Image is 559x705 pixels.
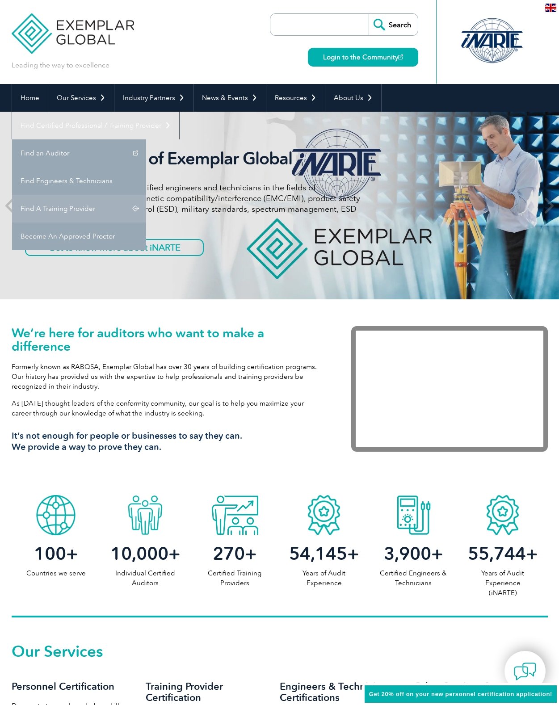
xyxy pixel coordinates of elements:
[12,644,548,659] h2: Our Services
[369,14,418,35] input: Search
[514,660,536,683] img: contact-chat.png
[279,568,369,588] p: Years of Audit Experience
[146,681,262,703] h3: Training Provider Certification
[398,55,403,59] img: open_square.png
[48,84,114,112] a: Our Services
[213,543,245,564] span: 270
[190,568,279,588] p: Certified Training Providers
[12,399,324,418] p: As [DATE] thought leaders of the conformity community, our goal is to help you maximize your care...
[325,84,381,112] a: About Us
[384,543,431,564] span: 3,900
[193,84,266,112] a: News & Events
[12,326,324,353] h1: We’re here for auditors who want to make a difference
[351,326,548,452] iframe: Exemplar Global: Working together to make a difference
[110,543,168,564] span: 10,000
[12,546,101,561] h2: +
[12,84,48,112] a: Home
[12,681,128,692] h3: Personnel Certification
[545,4,556,12] img: en
[12,222,146,250] a: Become An Approved Proctor
[12,195,146,222] a: Find A Training Provider
[190,546,279,561] h2: +
[12,362,324,391] p: Formerly known as RABQSA, Exemplar Global has over 30 years of building certification programs. O...
[101,546,190,561] h2: +
[101,568,190,588] p: Individual Certified Auditors
[12,139,146,167] a: Find an Auditor
[279,546,369,561] h2: +
[25,182,360,225] p: iNARTE certifications are for qualified engineers and technicians in the fields of telecommunicat...
[289,543,347,564] span: 54,145
[114,84,193,112] a: Industry Partners
[12,167,146,195] a: Find Engineers & Technicians
[12,60,109,70] p: Leading the way to excellence
[12,112,179,139] a: Find Certified Professional / Training Provider
[25,148,360,169] h2: iNARTE is a Part of Exemplar Global
[458,568,547,598] p: Years of Audit Experience (iNARTE)
[266,84,325,112] a: Resources
[12,430,324,453] h3: It’s not enough for people or businesses to say they can. We provide a way to prove they can.
[308,48,418,67] a: Login to the Community
[468,543,526,564] span: 55,744
[369,568,458,588] p: Certified Engineers & Technicians
[369,546,458,561] h2: +
[414,681,530,703] h3: Other Services & Resources
[458,546,547,561] h2: +
[34,543,66,564] span: 100
[12,568,101,578] p: Countries we serve
[280,681,396,703] h3: Engineers & Technicians Certifications
[369,691,552,697] span: Get 20% off on your new personnel certification application!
